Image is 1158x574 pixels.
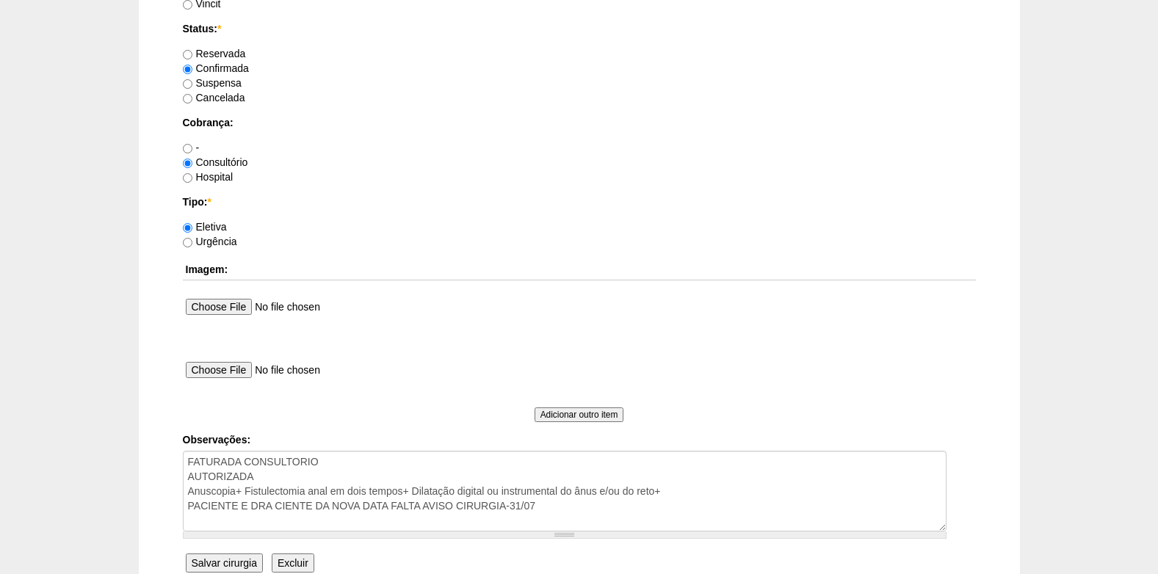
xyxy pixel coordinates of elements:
input: - [183,144,192,153]
span: Este campo é obrigatório. [207,196,211,208]
input: Eletiva [183,223,192,233]
input: Cancelada [183,94,192,103]
input: Salvar cirurgia [186,553,263,573]
label: - [183,142,200,153]
input: Reservada [183,50,192,59]
input: Confirmada [183,65,192,74]
input: Hospital [183,173,192,183]
label: Eletiva [183,221,227,233]
label: Observações: [183,432,976,447]
label: Cobrança: [183,115,976,130]
span: Este campo é obrigatório. [217,23,221,34]
label: Status: [183,21,976,36]
label: Hospital [183,171,234,183]
th: Imagem: [183,259,976,280]
input: Suspensa [183,79,192,89]
label: Consultório [183,156,248,168]
label: Confirmada [183,62,249,74]
input: Excluir [272,553,314,573]
input: Urgência [183,238,192,247]
label: Tipo: [183,195,976,209]
input: Consultório [183,159,192,168]
label: Suspensa [183,77,242,89]
label: Urgência [183,236,237,247]
input: Adicionar outro item [535,407,624,422]
label: Cancelada [183,92,245,103]
textarea: FATURADA CONSULTORIO AUTORIZADA Anuscopia+ Fistulectomia anal em dois tempos+ Dilatação digital o... [183,451,947,531]
label: Reservada [183,48,246,59]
